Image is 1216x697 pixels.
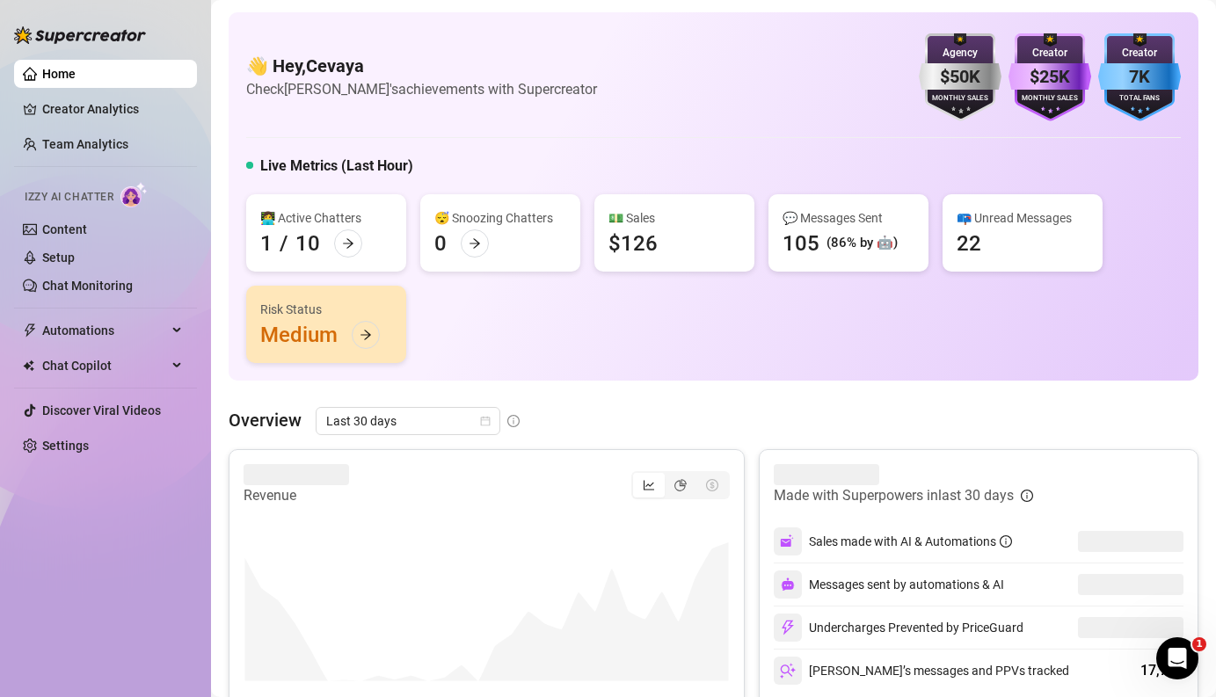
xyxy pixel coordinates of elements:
img: logo-BBDzfeDw.svg [14,26,146,44]
span: Last 30 days [326,408,490,434]
span: Izzy AI Chatter [25,189,113,206]
img: AI Chatter [120,182,148,207]
span: Chat Copilot [42,352,167,380]
a: Home [42,67,76,81]
span: arrow-right [469,237,481,250]
a: Chat Monitoring [42,279,133,293]
span: calendar [480,416,491,426]
span: dollar-circle [706,479,718,491]
span: arrow-right [342,237,354,250]
img: blue-badge-DgoSNQY1.svg [1098,33,1181,121]
div: 📪 Unread Messages [957,208,1089,228]
span: info-circle [1000,535,1012,548]
img: svg%3e [780,620,796,635]
span: pie-chart [674,479,687,491]
div: Creator [1008,45,1091,62]
h4: 👋 Hey, Cevaya [246,54,597,78]
span: 1 [1192,637,1206,651]
a: Discover Viral Videos [42,403,161,417]
img: svg%3e [780,534,796,549]
span: thunderbolt [23,323,37,338]
a: Content [42,222,87,236]
div: Monthly Sales [1008,93,1091,105]
div: Risk Status [260,300,392,319]
div: 😴 Snoozing Chatters [434,208,566,228]
h5: Live Metrics (Last Hour) [260,156,413,177]
div: 10 [295,229,320,258]
div: Agency [919,45,1001,62]
div: 💬 Messages Sent [783,208,914,228]
div: 17,780 [1140,660,1183,681]
div: Sales made with AI & Automations [809,532,1012,551]
div: Undercharges Prevented by PriceGuard [774,614,1023,642]
div: $126 [608,229,658,258]
a: Creator Analytics [42,95,183,123]
div: (86% by 🤖) [826,233,898,254]
div: 105 [783,229,819,258]
iframe: Intercom live chat [1156,637,1198,679]
article: Made with Superpowers in last 30 days [774,485,1014,506]
span: info-circle [1021,490,1033,502]
article: Revenue [244,485,349,506]
div: 7K [1098,63,1181,91]
div: 22 [957,229,981,258]
span: line-chart [643,479,655,491]
div: 👩‍💻 Active Chatters [260,208,392,228]
article: Overview [229,407,302,433]
a: Setup [42,250,75,265]
article: Check [PERSON_NAME]'s achievements with Supercreator [246,78,597,100]
div: segmented control [631,471,730,499]
a: Team Analytics [42,137,128,151]
div: 💵 Sales [608,208,740,228]
div: Monthly Sales [919,93,1001,105]
a: Settings [42,439,89,453]
img: Chat Copilot [23,359,34,372]
span: Automations [42,316,167,345]
div: 0 [434,229,447,258]
div: Total Fans [1098,93,1181,105]
img: purple-badge-B9DA21FR.svg [1008,33,1091,121]
div: Creator [1098,45,1181,62]
div: $25K [1008,63,1091,91]
div: $50K [919,63,1001,91]
img: svg%3e [780,663,796,679]
img: svg%3e [781,577,795,592]
div: Messages sent by automations & AI [774,570,1004,599]
img: silver-badge-roxG0hHS.svg [919,33,1001,121]
div: 1 [260,229,273,258]
span: arrow-right [360,329,372,341]
span: info-circle [507,415,520,427]
div: [PERSON_NAME]’s messages and PPVs tracked [774,657,1069,685]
